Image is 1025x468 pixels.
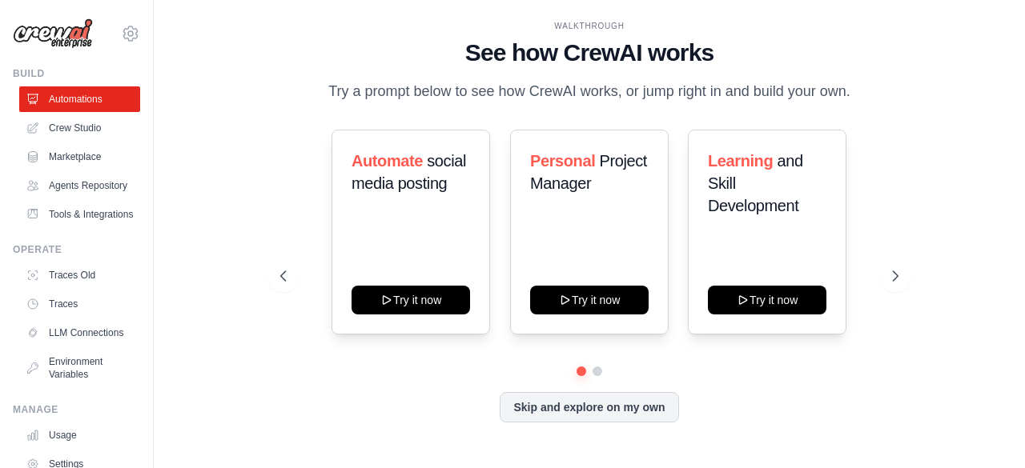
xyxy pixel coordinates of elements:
[530,152,595,170] span: Personal
[19,144,140,170] a: Marketplace
[945,391,1025,468] iframe: Chat Widget
[19,173,140,198] a: Agents Repository
[19,202,140,227] a: Tools & Integrations
[19,291,140,317] a: Traces
[19,115,140,141] a: Crew Studio
[530,152,647,192] span: Project Manager
[13,243,140,256] div: Operate
[320,80,858,103] p: Try a prompt below to see how CrewAI works, or jump right in and build your own.
[500,392,678,422] button: Skip and explore on my own
[13,403,140,416] div: Manage
[19,86,140,112] a: Automations
[708,286,826,314] button: Try it now
[352,152,466,192] span: social media posting
[19,349,140,387] a: Environment Variables
[352,152,423,170] span: Automate
[280,20,898,32] div: WALKTHROUGH
[13,18,93,49] img: Logo
[19,262,140,288] a: Traces Old
[708,152,803,214] span: and Skill Development
[280,38,898,67] h1: See how CrewAI works
[19,320,140,346] a: LLM Connections
[352,286,470,314] button: Try it now
[19,422,140,448] a: Usage
[708,152,773,170] span: Learning
[530,286,649,314] button: Try it now
[13,67,140,80] div: Build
